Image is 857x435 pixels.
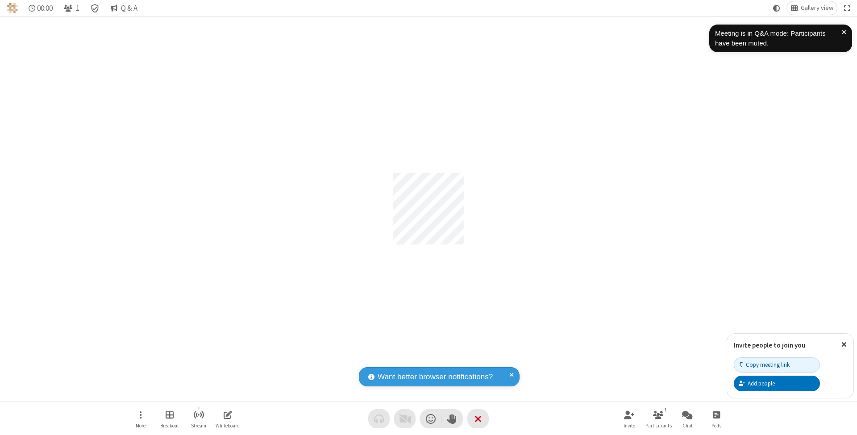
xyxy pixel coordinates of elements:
button: Copy meeting link [734,357,820,373]
button: Start streaming [185,406,212,431]
button: Close popover [835,334,853,356]
span: Participants [645,423,672,428]
button: Audio problem - check your Internet connection or call by phone [368,409,390,428]
button: Fullscreen [840,1,854,15]
button: Manage Breakout Rooms [156,406,183,431]
button: Q & A [107,1,141,15]
button: Open participant list [60,1,83,15]
button: Open participant list [645,406,672,431]
span: Whiteboard [216,423,240,428]
span: 1 [76,4,79,12]
button: Change layout [787,1,837,15]
button: Video [394,409,416,428]
span: 00:00 [37,4,53,12]
button: Send a reaction [420,409,441,428]
span: Stream [191,423,206,428]
button: Invite participants (⌘+Shift+I) [616,406,643,431]
div: Meeting details Encryption enabled [87,1,104,15]
button: Raise hand [441,409,463,428]
span: Q & A [121,4,137,12]
button: Using system theme [770,1,784,15]
button: Open chat [674,406,701,431]
span: Chat [682,423,693,428]
span: Breakout [160,423,179,428]
label: Invite people to join you [734,341,805,349]
span: More [136,423,146,428]
button: Open menu [127,406,154,431]
span: Gallery view [801,4,833,12]
span: Want better browser notifications? [378,371,493,383]
div: Meeting is in Q&A mode: Participants have been muted. [715,29,842,49]
div: Timer [25,1,57,15]
button: End or leave meeting [467,409,489,428]
div: Copy meeting link [739,360,790,369]
button: Add people [734,376,820,391]
span: Invite [624,423,635,428]
img: QA Selenium DO NOT DELETE OR CHANGE [7,3,18,13]
button: Open poll [703,406,730,431]
div: 1 [662,406,670,414]
button: Open shared whiteboard [214,406,241,431]
span: Polls [711,423,721,428]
